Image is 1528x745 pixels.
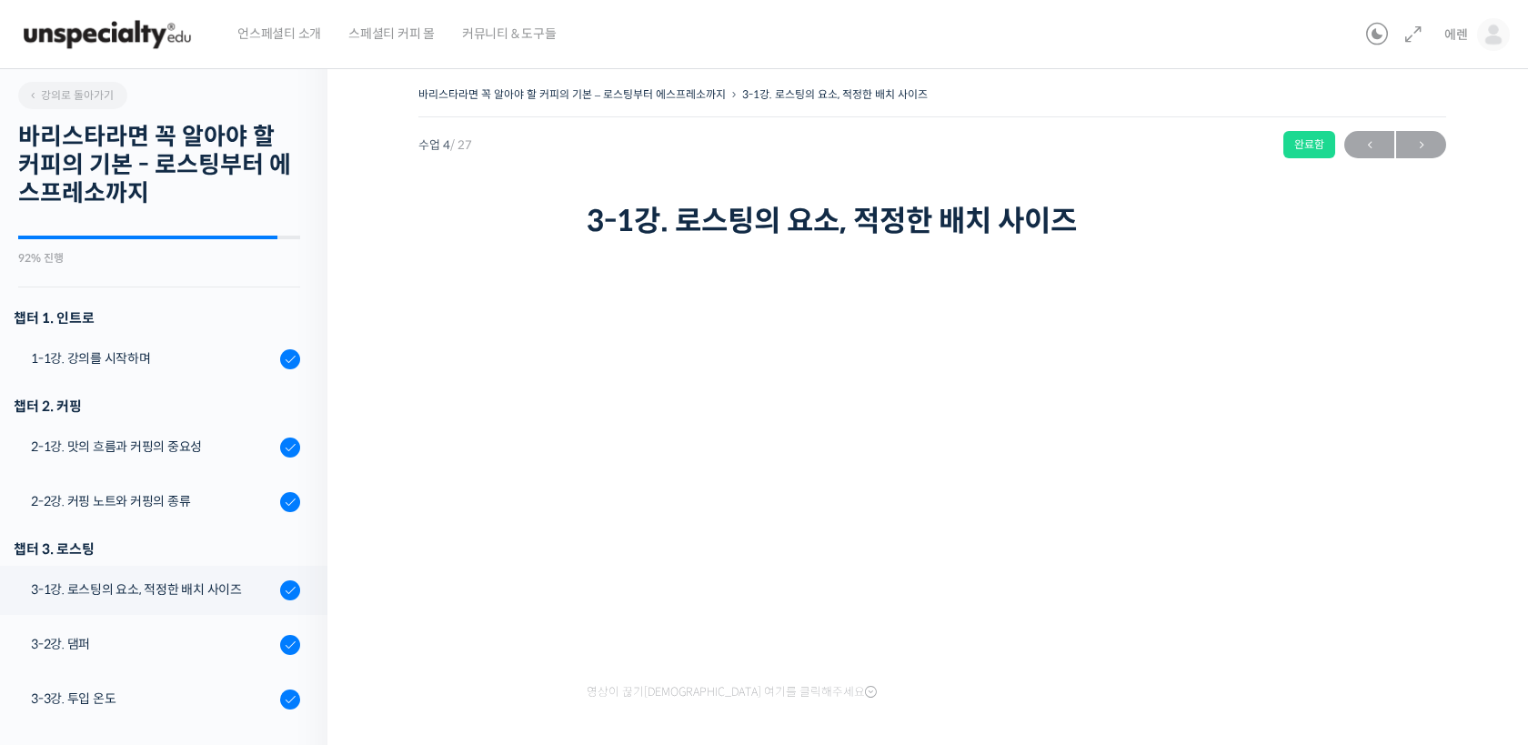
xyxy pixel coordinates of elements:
[587,204,1278,238] h1: 3-1강. 로스팅의 요소, 적정한 배치 사이즈
[450,137,472,153] span: / 27
[587,685,877,700] span: 영상이 끊기[DEMOGRAPHIC_DATA] 여기를 클릭해주세요
[14,394,300,418] div: 챕터 2. 커핑
[14,537,300,561] div: 챕터 3. 로스팅
[1444,26,1468,43] span: 에렌
[742,87,928,101] a: 3-1강. 로스팅의 요소, 적정한 배치 사이즈
[418,87,726,101] a: 바리스타라면 꼭 알아야 할 커피의 기본 – 로스팅부터 에스프레소까지
[1396,131,1446,158] a: 다음→
[31,689,275,709] div: 3-3강. 투입 온도
[18,123,300,208] h2: 바리스타라면 꼭 알아야 할 커피의 기본 - 로스팅부터 에스프레소까지
[31,491,275,511] div: 2-2강. 커핑 노트와 커핑의 종류
[31,634,275,654] div: 3-2강. 댐퍼
[14,306,300,330] h3: 챕터 1. 인트로
[18,253,300,264] div: 92% 진행
[31,348,275,368] div: 1-1강. 강의를 시작하며
[1344,131,1394,158] a: ←이전
[1344,133,1394,157] span: ←
[27,88,114,102] span: 강의로 돌아가기
[418,139,472,151] span: 수업 4
[1396,133,1446,157] span: →
[31,579,275,599] div: 3-1강. 로스팅의 요소, 적정한 배치 사이즈
[31,437,275,457] div: 2-1강. 맛의 흐름과 커핑의 중요성
[1283,131,1335,158] div: 완료함
[18,82,127,109] a: 강의로 돌아가기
